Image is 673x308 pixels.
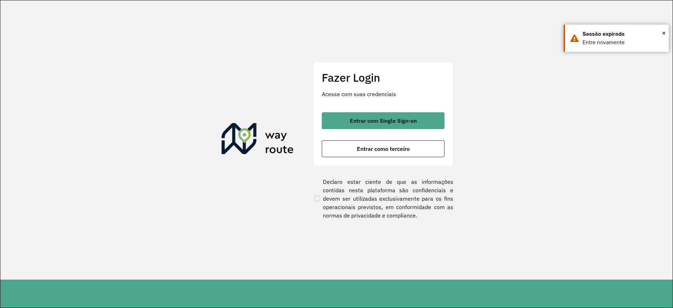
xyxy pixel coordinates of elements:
span: × [662,28,666,38]
h2: Fazer Login [322,71,444,84]
label: Declaro estar ciente de que as informações contidas nesta plataforma são confidenciais e devem se... [313,178,453,220]
div: Sessão expirada [583,30,664,38]
span: Entrar como terceiro [357,146,410,152]
button: button [322,112,444,129]
div: Entre novamente [583,38,664,47]
p: Acesse com suas credenciais [322,90,444,98]
span: Entrar com Single Sign-on [350,118,417,123]
button: Close [662,28,666,38]
button: button [322,140,444,157]
img: Roteirizador AmbevTech [222,123,294,157]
